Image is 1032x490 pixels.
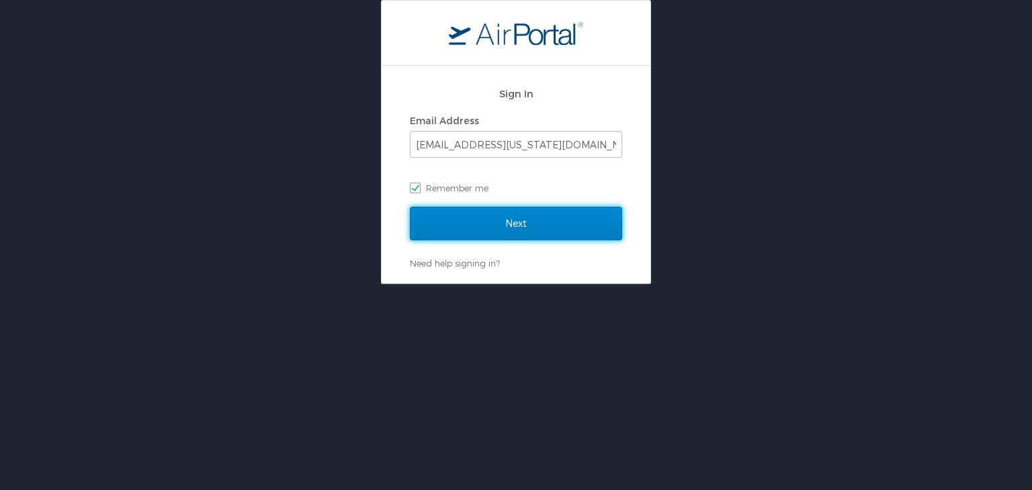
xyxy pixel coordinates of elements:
a: Need help signing in? [410,258,500,268]
label: Email Address [410,115,479,126]
img: logo [449,21,583,45]
h2: Sign In [410,86,622,101]
input: Next [410,207,622,240]
label: Remember me [410,178,622,198]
